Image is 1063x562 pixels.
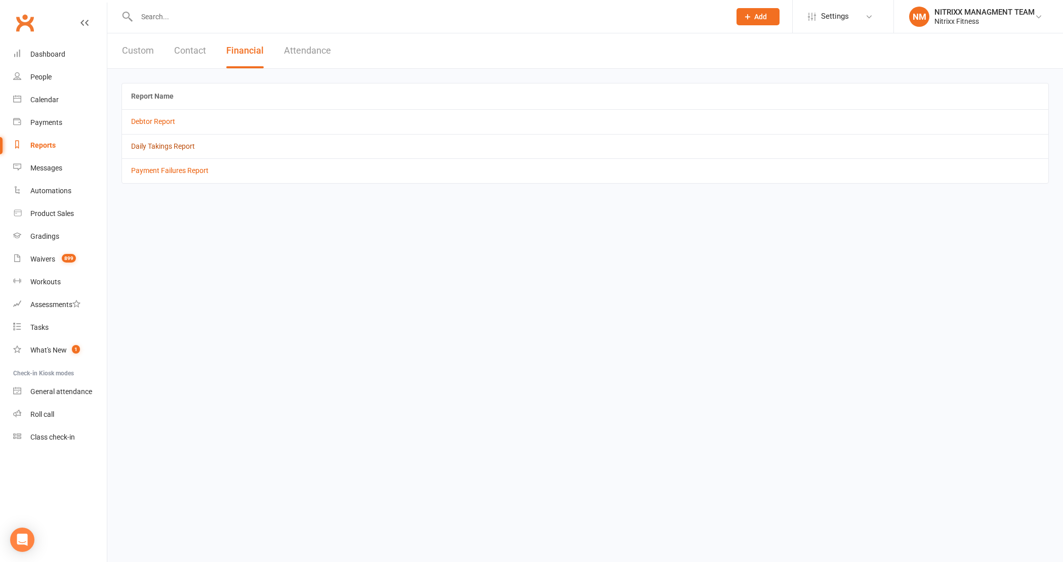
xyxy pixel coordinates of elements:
div: Assessments [30,300,80,309]
a: Reports [13,134,107,157]
div: Roll call [30,410,54,418]
div: General attendance [30,387,92,396]
div: Messages [30,164,62,172]
div: What's New [30,346,67,354]
div: Nitrixx Fitness [934,17,1035,26]
th: Report Name [122,83,1048,109]
div: People [30,73,52,81]
span: Settings [821,5,849,28]
div: Payments [30,118,62,126]
a: Messages [13,157,107,180]
div: Product Sales [30,209,74,218]
a: Assessments [13,293,107,316]
button: Contact [174,33,206,68]
span: 1 [72,345,80,354]
a: Automations [13,180,107,202]
div: Dashboard [30,50,65,58]
button: Attendance [284,33,331,68]
button: Custom [122,33,154,68]
a: Roll call [13,403,107,426]
a: Waivers 899 [13,248,107,271]
input: Search... [134,10,723,24]
div: Automations [30,187,71,195]
div: Waivers [30,255,55,263]
a: Debtor Report [131,117,175,125]
button: Add [737,8,780,25]
a: Dashboard [13,43,107,66]
a: General attendance kiosk mode [13,380,107,403]
span: Add [754,13,767,21]
a: Payment Failures Report [131,166,209,175]
a: Daily Takings Report [131,142,195,150]
div: NITRIXX MANAGMENT TEAM [934,8,1035,17]
a: Gradings [13,225,107,248]
div: Workouts [30,278,61,286]
a: Tasks [13,316,107,339]
a: Calendar [13,89,107,111]
button: Financial [226,33,264,68]
a: People [13,66,107,89]
div: Calendar [30,96,59,104]
div: Class check-in [30,433,75,441]
div: Gradings [30,232,59,240]
a: Class kiosk mode [13,426,107,449]
a: Workouts [13,271,107,293]
a: Payments [13,111,107,134]
div: Tasks [30,323,49,331]
a: Clubworx [12,10,37,35]
div: Open Intercom Messenger [10,528,34,552]
a: Product Sales [13,202,107,225]
span: 899 [62,254,76,263]
div: NM [909,7,929,27]
a: What's New1 [13,339,107,362]
div: Reports [30,141,56,149]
